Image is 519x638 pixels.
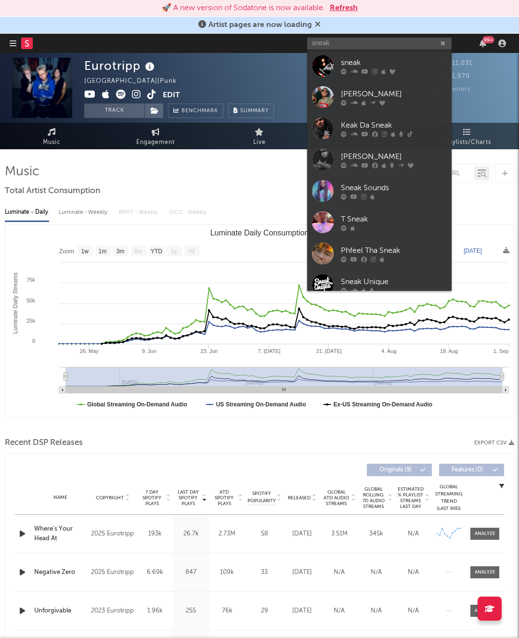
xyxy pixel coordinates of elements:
[440,348,458,354] text: 18. Aug
[381,348,396,354] text: 4. Aug
[341,119,447,131] div: Keak Da Sneak
[84,76,188,87] div: [GEOGRAPHIC_DATA] | Punk
[307,238,452,269] a: Phfeel Tha Sneak
[360,529,392,539] div: 345k
[175,529,207,539] div: 26.7k
[208,21,312,29] span: Artist pages are now loading
[315,21,321,29] span: Dismiss
[307,50,452,81] a: sneak
[247,606,281,616] div: 29
[26,277,35,283] text: 75k
[104,123,208,149] a: Engagement
[84,58,157,74] div: Eurotripp
[175,568,207,577] div: 847
[464,247,482,254] text: [DATE]
[151,248,162,255] text: YTD
[34,606,86,616] a: Unforgivable
[43,137,61,148] span: Music
[307,81,452,113] a: [PERSON_NAME]
[84,104,144,118] button: Track
[415,123,519,149] a: Playlists/Charts
[397,568,429,577] div: N/A
[87,401,187,408] text: Global Streaming On-Demand Audio
[443,137,491,148] span: Playlists/Charts
[163,90,180,102] button: Edit
[286,529,318,539] div: [DATE]
[441,60,472,66] span: 11,031
[307,113,452,144] a: Keak Da Sneak
[330,2,358,14] button: Refresh
[142,348,156,354] text: 9. Jun
[99,248,107,255] text: 1m
[211,489,237,507] span: ATD Spotify Plays
[228,104,274,118] button: Summary
[253,137,266,148] span: Live
[341,213,447,225] div: T Sneak
[34,524,86,543] a: Where's Your Head At
[182,105,218,117] span: Benchmark
[247,568,281,577] div: 33
[360,486,387,509] span: Global Rolling 7D Audio Streams
[445,467,490,473] span: Features ( 0 )
[286,568,318,577] div: [DATE]
[341,276,447,287] div: Sneak Unique
[216,401,306,408] text: US Streaming On-Demand Audio
[34,568,86,577] a: Negative Zero
[5,437,83,449] span: Recent DSP Releases
[474,440,514,446] button: Export CSV
[439,464,504,476] button: Features(0)
[360,606,392,616] div: N/A
[316,348,342,354] text: 21. [DATE]
[258,348,280,354] text: 7. [DATE]
[32,338,35,344] text: 0
[171,248,177,255] text: 1y
[288,495,311,501] span: Released
[434,483,463,512] div: Global Streaming Trend (Last 60D)
[136,137,175,148] span: Engagement
[175,606,207,616] div: 255
[323,489,350,507] span: Global ATD Audio Streams
[208,123,311,149] a: Live
[397,486,424,509] span: Estimated % Playlist Streams Last Day
[96,495,124,501] span: Copyright
[81,248,89,255] text: 1w
[91,605,134,617] div: 2023 Eurotripp
[307,175,452,207] a: Sneak Sounds
[323,529,355,539] div: 3.51M
[139,489,165,507] span: 7 Day Spotify Plays
[247,490,276,505] span: Spotify Popularity
[134,248,143,255] text: 6m
[341,151,447,162] div: [PERSON_NAME]
[307,38,452,50] input: Search for artists
[139,568,170,577] div: 6.69k
[323,606,355,616] div: N/A
[211,606,243,616] div: 76k
[162,2,325,14] div: 🚀 A new version of Sodatone is now available.
[307,144,452,175] a: [PERSON_NAME]
[397,606,429,616] div: N/A
[341,245,447,256] div: Phfeel Tha Sneak
[373,467,417,473] span: Originals ( 9 )
[26,298,35,303] text: 50k
[5,185,100,197] span: Total Artist Consumption
[341,88,447,100] div: [PERSON_NAME]
[480,39,486,47] button: 99+
[360,568,392,577] div: N/A
[168,104,223,118] a: Benchmark
[12,273,19,334] text: Luminate Daily Streams
[117,248,125,255] text: 3m
[26,318,35,324] text: 25k
[441,73,470,79] span: 1,970
[367,464,432,476] button: Originals(9)
[139,606,170,616] div: 1.96k
[5,225,514,417] svg: Luminate Daily Consumption
[334,401,433,408] text: Ex-US Streaming On-Demand Audio
[323,568,355,577] div: N/A
[211,529,243,539] div: 2.73M
[307,269,452,300] a: Sneak Unique
[139,529,170,539] div: 193k
[175,489,201,507] span: Last Day Spotify Plays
